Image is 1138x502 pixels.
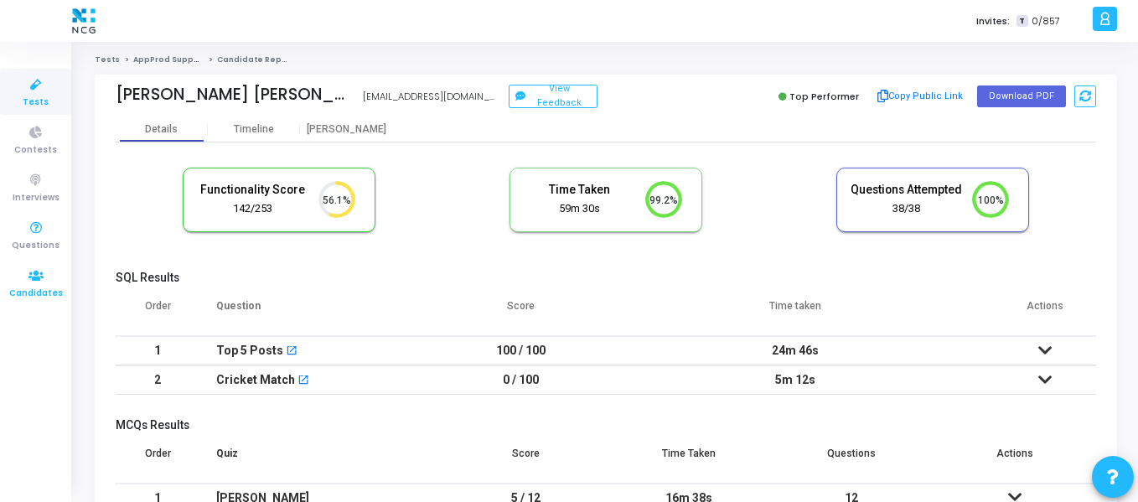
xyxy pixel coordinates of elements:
td: 5m 12s [597,365,994,395]
td: 2 [116,365,199,395]
nav: breadcrumb [95,54,1117,65]
th: Time taken [597,289,994,336]
div: 38/38 [850,201,962,217]
h5: Time Taken [523,183,635,197]
span: Candidate Report [217,54,294,65]
h5: Questions Attempted [850,183,962,197]
a: Tests [95,54,120,65]
label: Invites: [976,14,1010,28]
div: [EMAIL_ADDRESS][DOMAIN_NAME] [363,90,500,104]
mat-icon: open_in_new [297,375,309,387]
h5: SQL Results [116,271,1096,285]
button: Copy Public Link [872,84,969,109]
div: [PERSON_NAME] [PERSON_NAME] [116,85,354,104]
mat-icon: open_in_new [286,346,297,358]
div: 142/253 [196,201,308,217]
div: Cricket Match [216,366,295,394]
span: Tests [23,96,49,110]
img: logo [68,4,100,38]
div: Details [145,123,178,136]
div: Timeline [234,123,274,136]
div: Top 5 Posts [216,337,283,365]
h5: MCQs Results [116,418,1096,432]
a: AppProd Support_NCG_L3 [133,54,244,65]
th: Score [445,437,608,484]
th: Quiz [199,437,445,484]
h5: Functionality Score [196,183,308,197]
span: Candidates [9,287,63,301]
span: Top Performer [789,90,859,103]
span: Questions [12,239,59,253]
th: Order [116,289,199,336]
span: 0/857 [1032,14,1060,28]
td: 1 [116,336,199,365]
th: Actions [934,437,1096,484]
th: Order [116,437,199,484]
td: 24m 46s [597,336,994,365]
th: Question [199,289,445,336]
span: Interviews [13,191,59,205]
td: 0 / 100 [445,365,597,395]
div: [PERSON_NAME] [300,123,392,136]
button: View Feedback [509,85,597,108]
th: Score [445,289,597,336]
th: Actions [993,289,1096,336]
span: T [1016,15,1027,28]
span: Contests [14,143,57,158]
th: Time Taken [608,437,770,484]
th: Questions [770,437,933,484]
button: Download PDF [977,85,1066,107]
div: 59m 30s [523,201,635,217]
td: 100 / 100 [445,336,597,365]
